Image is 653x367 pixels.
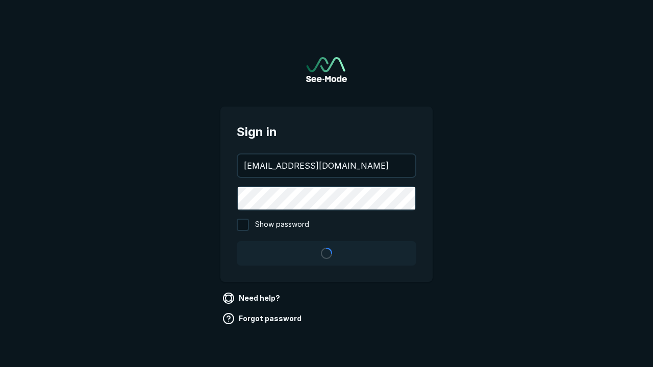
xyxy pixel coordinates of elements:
input: your@email.com [238,154,415,177]
img: See-Mode Logo [306,57,347,82]
span: Sign in [237,123,416,141]
a: Need help? [220,290,284,306]
a: Go to sign in [306,57,347,82]
span: Show password [255,219,309,231]
a: Forgot password [220,310,306,327]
